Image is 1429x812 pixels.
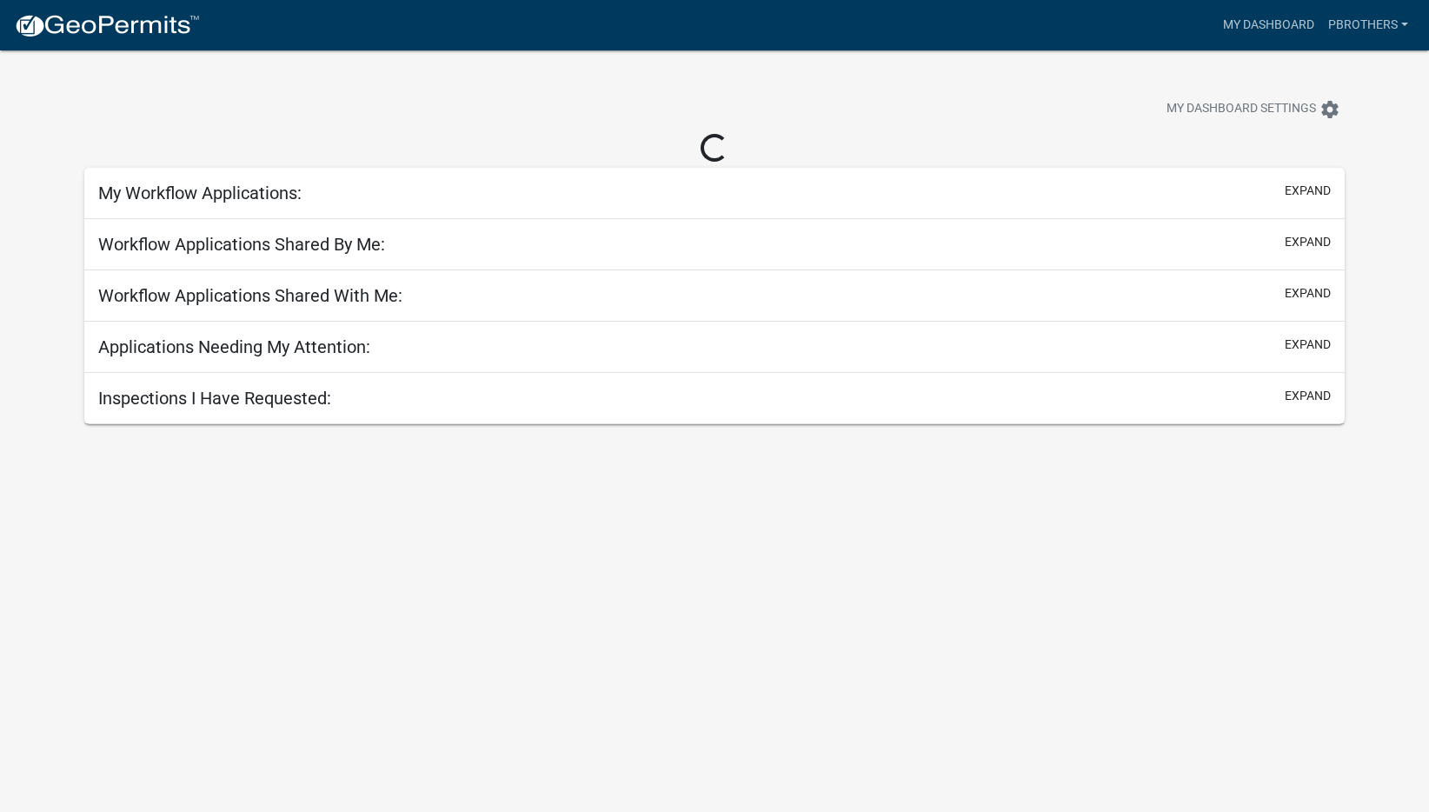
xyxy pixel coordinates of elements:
[98,234,385,255] h5: Workflow Applications Shared By Me:
[98,388,331,409] h5: Inspections I Have Requested:
[98,183,302,203] h5: My Workflow Applications:
[98,285,402,306] h5: Workflow Applications Shared With Me:
[1285,284,1331,303] button: expand
[1166,99,1316,120] span: My Dashboard Settings
[1321,9,1415,42] a: pbrothers
[1216,9,1321,42] a: My Dashboard
[98,336,370,357] h5: Applications Needing My Attention:
[1285,387,1331,405] button: expand
[1153,92,1354,126] button: My Dashboard Settingssettings
[1285,182,1331,200] button: expand
[1285,233,1331,251] button: expand
[1319,99,1340,120] i: settings
[1285,336,1331,354] button: expand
